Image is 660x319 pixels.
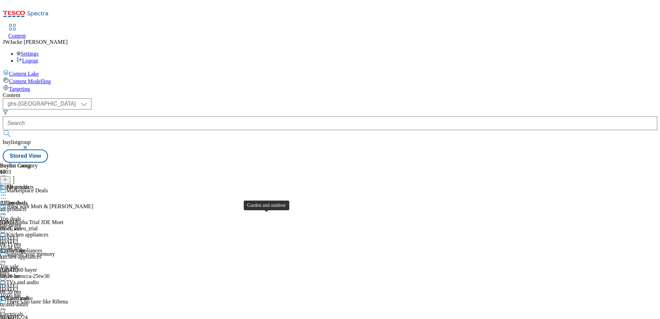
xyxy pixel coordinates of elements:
div: Kitchen appliances [6,232,48,238]
span: Content Lake [9,71,39,77]
a: Settings [17,51,39,57]
div: TVs and audio [6,279,39,286]
span: Content [8,33,26,39]
a: Targeting [3,85,657,92]
a: Content [8,25,26,39]
a: Content Modelling [3,77,657,85]
a: Logout [17,58,38,64]
span: JW [3,39,10,45]
div: Content [3,92,657,98]
span: Content Modelling [9,78,51,84]
span: buylistgroup [3,139,31,145]
a: Content Lake [3,69,657,77]
span: Targeting [9,86,30,92]
input: Search [3,116,657,130]
svg: Search Filters [3,109,8,115]
span: Jacke [PERSON_NAME] [10,39,68,45]
div: All products [6,184,34,190]
button: Stored View [3,149,48,163]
